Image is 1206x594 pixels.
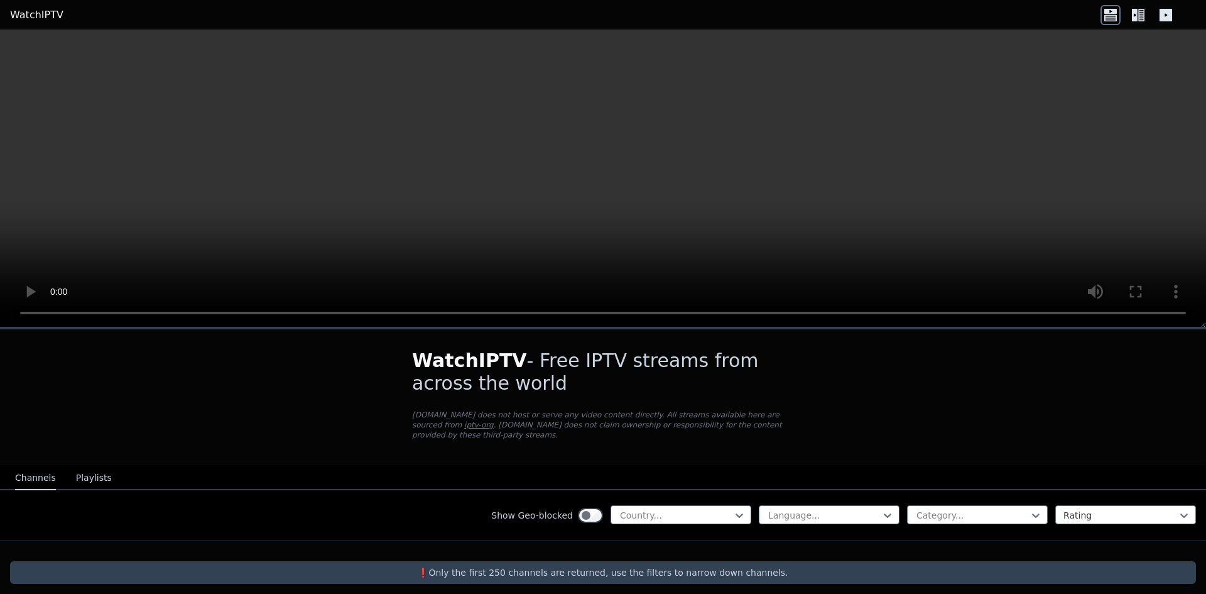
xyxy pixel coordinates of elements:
button: Playlists [76,466,112,490]
p: [DOMAIN_NAME] does not host or serve any video content directly. All streams available here are s... [412,410,794,440]
button: Channels [15,466,56,490]
p: ❗️Only the first 250 channels are returned, use the filters to narrow down channels. [15,566,1191,579]
span: WatchIPTV [412,349,527,371]
h1: - Free IPTV streams from across the world [412,349,794,395]
label: Show Geo-blocked [491,509,573,522]
a: WatchIPTV [10,8,63,23]
a: iptv-org [464,421,494,429]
